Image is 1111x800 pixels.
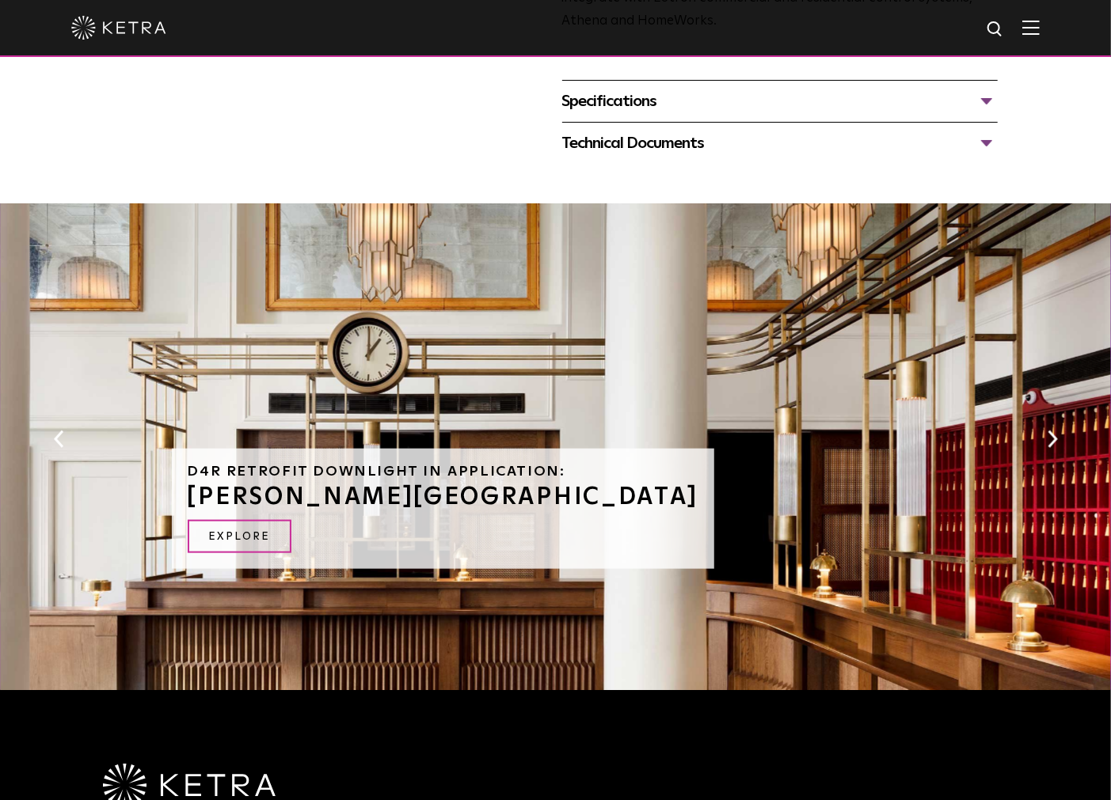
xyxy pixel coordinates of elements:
a: EXPLORE [188,520,291,554]
img: Hamburger%20Nav.svg [1022,20,1040,35]
img: ketra-logo-2019-white [71,16,166,40]
div: Technical Documents [562,131,999,156]
button: Next [1044,429,1060,449]
h3: [PERSON_NAME][GEOGRAPHIC_DATA] [188,485,699,509]
button: Previous [51,429,67,449]
h6: D4R Retrofit Downlight in Application: [188,464,699,479]
div: Specifications [562,89,999,114]
img: search icon [986,20,1006,40]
